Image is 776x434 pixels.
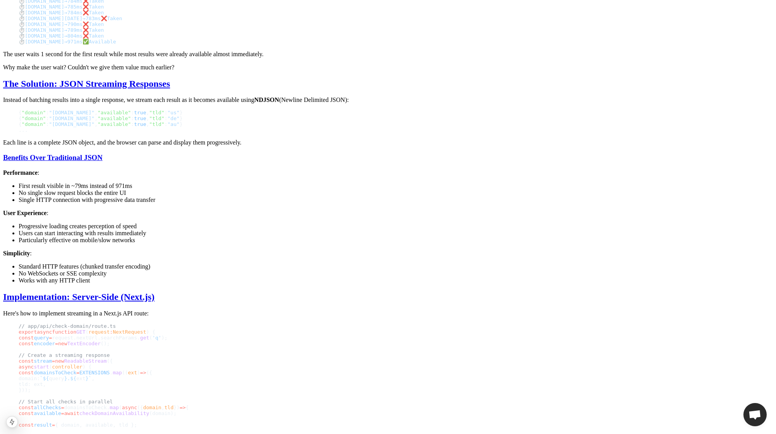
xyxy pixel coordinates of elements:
[19,329,37,335] span: export
[19,277,773,284] li: Works with any HTTP client
[64,405,109,410] span: domainsToCheck.
[19,399,113,405] span: // Start all checks in parallel
[85,329,88,335] span: (
[3,153,102,162] a: Benefits Over Traditional JSON
[19,370,34,375] span: const
[128,370,137,375] span: ext
[3,310,773,317] p: Here's how to implement streaming in a Next.js API route:
[743,403,767,426] div: Open chat
[122,405,137,410] span: async
[52,329,76,335] span: function
[186,405,189,410] span: {
[107,358,113,364] span: ({
[3,250,773,257] p: :
[19,323,116,329] span: // app/api/check-domain/route.ts
[149,335,152,341] span: (
[88,329,110,335] span: request
[173,405,180,410] span: })
[37,329,52,335] span: async
[19,237,773,244] li: Particularly effective on mobile/slow networks
[34,422,52,428] span: result
[61,410,64,416] span: =
[3,169,38,176] strong: Performance
[55,341,58,346] span: =
[55,422,137,428] span: { domain, available, tld };
[19,375,40,381] span: domain:
[165,405,173,410] span: tld
[137,370,140,375] span: )
[19,183,773,189] li: First result visible in ~79ms instead of 971ms
[52,335,140,341] span: request.nextUrl.searchParams.
[34,335,49,341] span: query
[19,341,34,346] span: const
[76,329,85,335] span: GET
[34,364,49,370] span: start
[19,364,34,370] span: async
[19,230,773,237] li: Users can start interacting with results immediately
[52,364,82,370] span: controller
[180,405,186,410] span: =>
[113,329,146,335] span: NextRequest
[19,223,773,230] li: Progressive loading creates perception of speed
[19,270,773,277] li: No WebSockets or SSE complexity
[76,370,80,375] span: =
[52,422,55,428] span: =
[110,405,119,410] span: map
[19,410,34,416] span: const
[3,292,154,302] a: Implementation: Server-Side (Next.js)
[149,410,177,416] span: (domain);
[58,341,67,346] span: new
[110,370,113,375] span: .
[19,422,34,428] span: const
[49,335,52,341] span: =
[113,370,122,375] span: map
[80,410,149,416] span: checkDomainAvailability
[92,375,95,381] span: ,
[161,405,165,410] span: ,
[122,370,128,375] span: ((
[34,410,61,416] span: available
[146,329,155,335] span: ) {
[143,405,161,410] span: domain
[19,381,46,387] span: tld: ext,
[19,405,34,410] span: const
[34,341,55,346] span: encoder
[19,196,773,203] li: Single HTTP connection with progressive data transfer
[40,375,49,381] span: `${
[64,358,107,364] span: ReadableStream
[119,405,122,410] span: (
[3,169,773,176] p: :
[137,405,143,410] span: ({
[140,335,149,341] span: get
[19,189,773,196] li: No single slow request blocks the entire UI
[67,341,100,346] span: TextEncoder
[34,358,52,364] span: stream
[110,329,113,335] span: :
[49,364,52,370] span: (
[52,358,55,364] span: =
[82,364,91,370] span: ) {
[146,370,152,375] span: ({
[100,341,109,346] span: ();
[85,375,92,381] span: }`
[3,250,30,257] strong: Simplicity
[76,375,85,381] span: ext
[19,387,31,393] span: }));
[34,405,61,410] span: allChecks
[34,370,76,375] span: domainsToCheck
[49,375,64,381] span: query
[19,263,773,270] li: Standard HTTP features (chunked transfer encoding)
[152,335,161,341] span: 'q'
[3,210,47,216] strong: User Experience
[19,358,34,364] span: const
[64,410,79,416] span: await
[61,405,64,410] span: =
[19,352,110,358] span: // Create a streaming response
[55,358,64,364] span: new
[3,210,773,217] p: :
[140,370,146,375] span: =>
[19,335,34,341] span: const
[161,335,168,341] span: );
[64,375,76,381] span: }.${
[80,370,110,375] span: EXTENSIONS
